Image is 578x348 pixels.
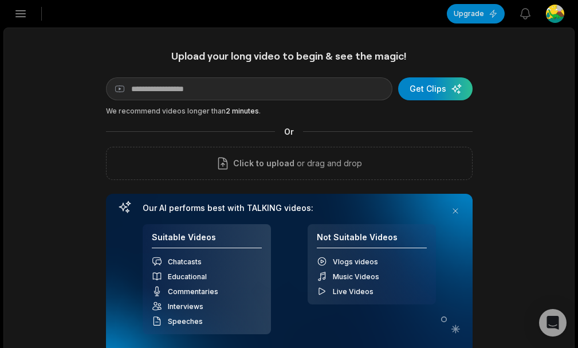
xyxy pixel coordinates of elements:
span: Educational [168,272,207,281]
span: Live Videos [333,287,373,296]
span: Chatcasts [168,257,202,266]
div: We recommend videos longer than . [106,106,473,116]
button: Get Clips [398,77,473,100]
h3: Our AI performs best with TALKING videos: [143,203,436,213]
div: Open Intercom Messenger [539,309,567,337]
span: Commentaries [168,287,218,296]
span: Or [275,126,303,138]
h4: Not Suitable Videos [317,232,427,249]
span: Interviews [168,302,203,311]
span: Music Videos [333,272,379,281]
h4: Suitable Videos [152,232,262,249]
span: Speeches [168,317,203,326]
h1: Upload your long video to begin & see the magic! [106,49,473,62]
p: or drag and drop [294,157,362,170]
span: Click to upload [233,157,294,170]
span: 2 minutes [226,107,259,115]
button: Upgrade [447,4,505,24]
span: Vlogs videos [333,257,378,266]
